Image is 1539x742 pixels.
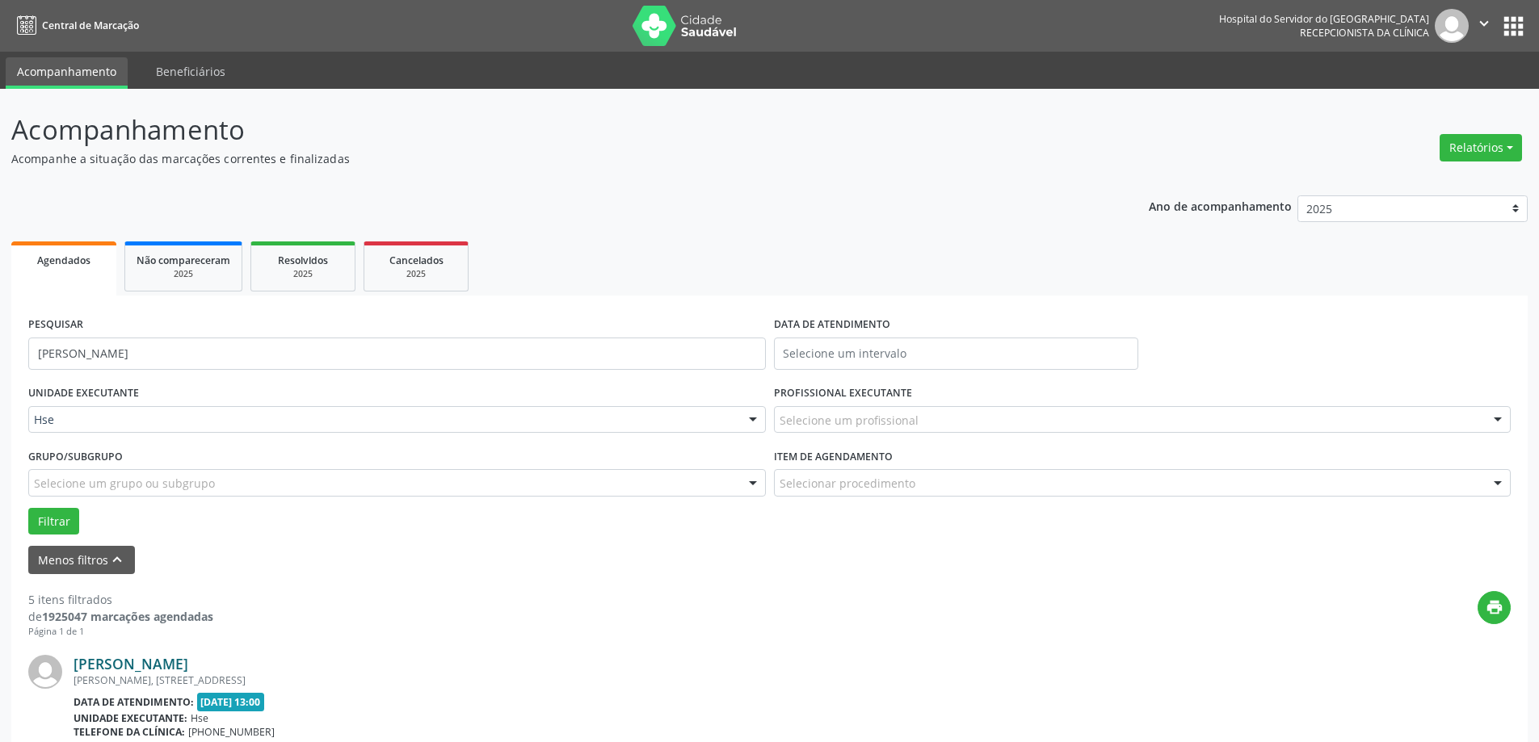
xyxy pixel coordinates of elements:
[1478,591,1511,624] button: print
[6,57,128,89] a: Acompanhamento
[1300,26,1429,40] span: Recepcionista da clínica
[774,381,912,406] label: PROFISSIONAL EXECUTANTE
[137,254,230,267] span: Não compareceram
[389,254,444,267] span: Cancelados
[1219,12,1429,26] div: Hospital do Servidor do [GEOGRAPHIC_DATA]
[37,254,90,267] span: Agendados
[28,381,139,406] label: UNIDADE EXECUTANTE
[774,337,1138,370] input: Selecione um intervalo
[108,551,126,568] i: keyboard_arrow_up
[1440,134,1522,161] button: Relatórios
[197,693,265,711] span: [DATE] 13:00
[74,725,185,739] b: Telefone da clínica:
[780,412,919,429] span: Selecione um profissional
[74,673,1268,687] div: [PERSON_NAME], [STREET_ADDRESS]
[191,711,208,725] span: Hse
[278,254,328,267] span: Resolvidos
[28,508,79,535] button: Filtrar
[28,312,83,337] label: PESQUISAR
[145,57,237,86] a: Beneficiários
[1475,15,1493,32] i: 
[780,475,915,492] span: Selecionar procedimento
[188,725,275,739] span: [PHONE_NUMBER]
[376,268,456,280] div: 2025
[774,444,893,469] label: Item de agendamento
[28,608,213,625] div: de
[774,312,890,337] label: DATA DE ATENDIMENTO
[28,337,766,370] input: Nome, código do beneficiário ou CPF
[11,150,1073,167] p: Acompanhe a situação das marcações correntes e finalizadas
[28,546,135,574] button: Menos filtroskeyboard_arrow_up
[28,625,213,639] div: Página 1 de 1
[11,12,139,39] a: Central de Marcação
[74,711,187,725] b: Unidade executante:
[28,591,213,608] div: 5 itens filtrados
[28,444,123,469] label: Grupo/Subgrupo
[263,268,343,280] div: 2025
[34,475,215,492] span: Selecione um grupo ou subgrupo
[74,655,188,673] a: [PERSON_NAME]
[42,609,213,624] strong: 1925047 marcações agendadas
[74,695,194,709] b: Data de atendimento:
[1499,12,1528,40] button: apps
[11,110,1073,150] p: Acompanhamento
[1435,9,1469,43] img: img
[28,655,62,689] img: img
[1469,9,1499,43] button: 
[34,412,733,428] span: Hse
[42,19,139,32] span: Central de Marcação
[1486,598,1503,616] i: print
[1149,195,1292,216] p: Ano de acompanhamento
[137,268,230,280] div: 2025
